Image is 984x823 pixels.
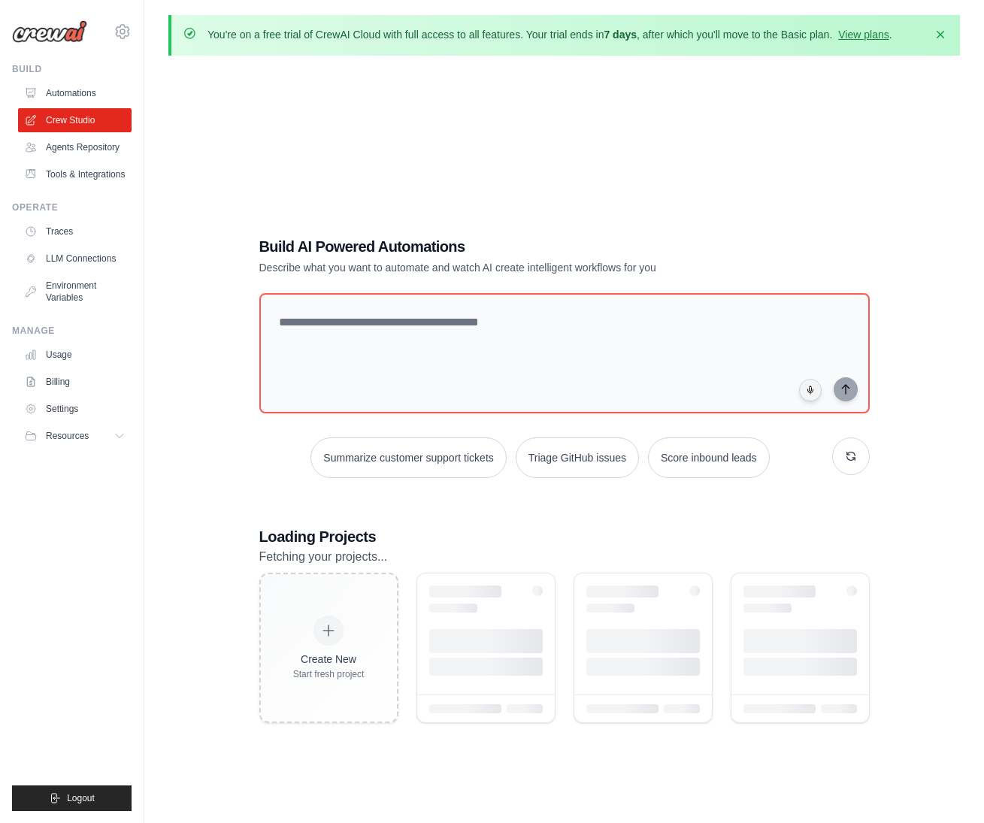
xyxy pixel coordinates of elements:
[259,236,764,257] h1: Build AI Powered Automations
[648,437,770,478] button: Score inbound leads
[832,437,870,475] button: Get new suggestions
[293,652,365,667] div: Create New
[18,370,132,394] a: Billing
[18,162,132,186] a: Tools & Integrations
[310,437,506,478] button: Summarize customer support tickets
[12,201,132,213] div: Operate
[12,785,132,811] button: Logout
[799,379,822,401] button: Click to speak your automation idea
[516,437,639,478] button: Triage GitHub issues
[18,397,132,421] a: Settings
[259,260,764,275] p: Describe what you want to automate and watch AI create intelligent workflows for you
[18,343,132,367] a: Usage
[18,219,132,244] a: Traces
[259,526,870,547] h3: Loading Projects
[293,668,365,680] div: Start fresh project
[12,20,87,43] img: Logo
[18,81,132,105] a: Automations
[67,792,95,804] span: Logout
[18,135,132,159] a: Agents Repository
[18,108,132,132] a: Crew Studio
[12,63,132,75] div: Build
[259,547,870,567] p: Fetching your projects...
[46,430,89,442] span: Resources
[18,247,132,271] a: LLM Connections
[838,29,889,41] a: View plans
[18,424,132,448] button: Resources
[207,27,892,42] p: You're on a free trial of CrewAI Cloud with full access to all features. Your trial ends in , aft...
[604,29,637,41] strong: 7 days
[18,274,132,310] a: Environment Variables
[12,325,132,337] div: Manage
